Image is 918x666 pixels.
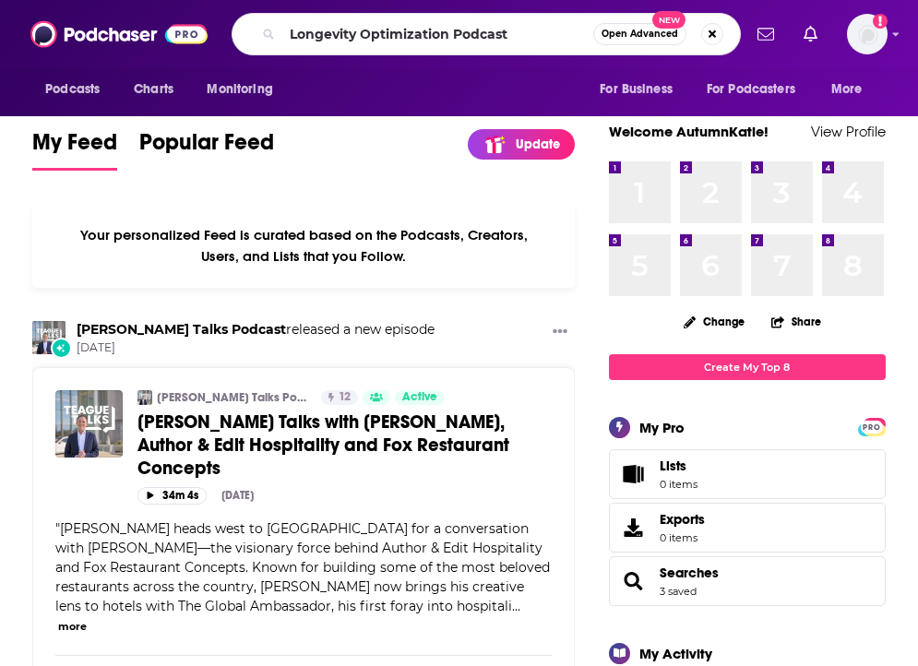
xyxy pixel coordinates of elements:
a: Active [395,390,445,405]
a: View Profile [811,123,886,140]
span: Charts [134,77,173,102]
span: 0 items [660,531,705,544]
svg: Add a profile image [873,14,888,29]
button: Share [770,303,822,339]
span: New [652,11,686,29]
span: [DATE] [77,340,435,356]
span: Logged in as AutumnKatie [847,14,888,54]
a: Welcome AutumnKatie! [609,123,769,140]
div: [DATE] [221,489,254,502]
a: Searches [660,565,719,581]
a: 12 [321,390,358,405]
div: Your personalized Feed is curated based on the Podcasts, Creators, Users, and Lists that you Follow. [32,204,575,288]
button: Show profile menu [847,14,888,54]
a: Charts [122,72,185,107]
button: more [58,619,87,635]
span: Lists [660,458,697,474]
span: Lists [615,461,652,487]
button: open menu [695,72,822,107]
span: More [831,77,863,102]
img: Teague Talks Podcast [32,321,66,354]
span: 0 items [660,478,697,491]
span: My Feed [32,128,117,167]
div: New Episode [51,338,71,358]
button: open menu [32,72,124,107]
img: Teague Talks with Sam Fox, Author & Edit Hospitality and Fox Restaurant Concepts [55,390,123,458]
a: Exports [609,503,886,553]
span: Lists [660,458,686,474]
h3: released a new episode [77,321,435,339]
a: PRO [861,419,883,433]
a: Lists [609,449,886,499]
span: Open Advanced [602,30,678,39]
a: Teague Talks Podcast [77,321,286,338]
span: " [55,520,550,614]
span: ... [512,598,520,614]
a: Create My Top 8 [609,354,886,379]
span: Popular Feed [139,128,274,167]
span: For Podcasters [707,77,795,102]
a: Update [468,129,575,160]
span: Searches [609,556,886,606]
button: Change [673,310,756,333]
button: Show More Button [545,321,575,344]
img: User Profile [847,14,888,54]
span: 12 [339,388,351,407]
div: My Pro [639,419,685,436]
button: open menu [818,72,886,107]
a: [PERSON_NAME] Talks Podcast [157,390,309,405]
img: Teague Talks Podcast [137,390,152,405]
a: Popular Feed [139,128,274,171]
a: [PERSON_NAME] Talks with [PERSON_NAME], Author & Edit Hospitality and Fox Restaurant Concepts [137,410,552,480]
span: Active [402,388,437,407]
span: Exports [615,515,652,541]
a: My Feed [32,128,117,171]
span: PRO [861,421,883,434]
span: [PERSON_NAME] heads west to [GEOGRAPHIC_DATA] for a conversation with [PERSON_NAME]—the visionary... [55,520,550,614]
input: Search podcasts, credits, & more... [282,19,593,49]
span: For Business [600,77,673,102]
span: Podcasts [45,77,100,102]
button: open menu [587,72,696,107]
span: [PERSON_NAME] Talks with [PERSON_NAME], Author & Edit Hospitality and Fox Restaurant Concepts [137,410,509,480]
img: Podchaser - Follow, Share and Rate Podcasts [30,17,208,52]
button: Open AdvancedNew [593,23,686,45]
button: 34m 4s [137,487,207,505]
button: open menu [194,72,296,107]
span: Exports [660,511,705,528]
div: My Activity [639,645,712,662]
a: Searches [615,568,652,594]
p: Update [516,137,560,152]
span: Monitoring [207,77,272,102]
a: Show notifications dropdown [750,18,781,50]
a: 3 saved [660,585,697,598]
div: Search podcasts, credits, & more... [232,13,741,55]
a: Show notifications dropdown [796,18,825,50]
